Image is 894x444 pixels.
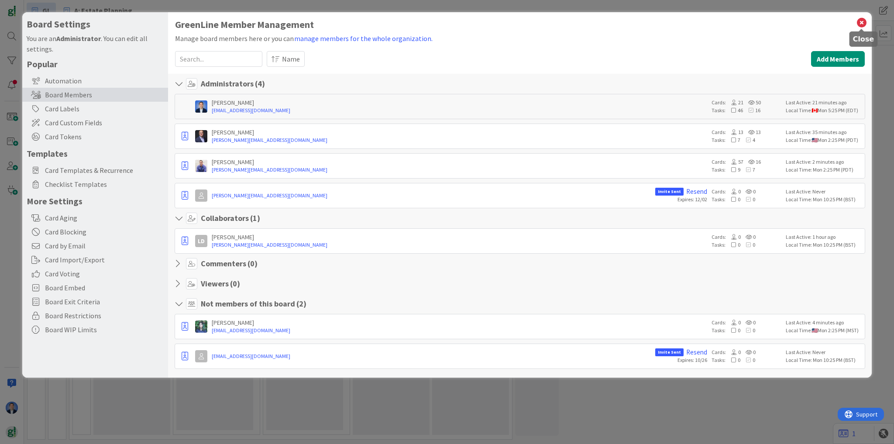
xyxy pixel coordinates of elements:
span: 4 [740,137,755,143]
div: Tasks: [712,241,781,249]
div: Tasks: [712,107,781,114]
div: [PERSON_NAME] [212,99,707,107]
span: 7 [740,166,755,173]
span: ( 1 ) [250,213,260,223]
h5: Popular [27,59,164,69]
a: [PERSON_NAME][EMAIL_ADDRESS][DOMAIN_NAME] [212,136,707,144]
h4: Viewers [201,279,240,289]
span: Invite Sent [655,188,684,196]
span: 57 [726,158,743,165]
span: 0 [740,327,755,334]
span: 9 [726,166,740,173]
div: Board Members [22,88,168,102]
span: 7 [726,137,740,143]
span: 13 [726,129,743,135]
a: [EMAIL_ADDRESS][DOMAIN_NAME] [212,107,707,114]
span: Card Voting [45,268,164,279]
img: us.png [812,138,818,142]
div: Automation [22,74,168,88]
div: Expires: 10/26 [677,356,707,364]
a: [PERSON_NAME][EMAIL_ADDRESS][DOMAIN_NAME] [212,166,707,174]
a: [PERSON_NAME][EMAIL_ADDRESS][DOMAIN_NAME] [212,192,651,200]
span: Card by Email [45,241,164,251]
div: Cards: [712,99,781,107]
div: You are an . You can edit all settings. [27,33,164,54]
h5: Close [853,35,874,43]
span: Board Restrictions [45,310,164,321]
span: 0 [726,349,741,355]
div: Last Active: 35 minutes ago [786,128,862,136]
div: Cards: [712,348,781,356]
span: ( 0 ) [248,258,258,268]
span: 0 [726,241,740,248]
span: 0 [726,319,741,326]
div: Manage board members here or you can [175,33,865,44]
span: 16 [743,107,760,114]
span: 0 [741,234,756,240]
div: Local Time: Mon 2:25 PM (PDT) [786,136,862,144]
div: Cards: [712,319,781,327]
div: Cards: [712,233,781,241]
div: Last Active: Never [786,348,862,356]
h4: Commenters [201,259,258,268]
span: 0 [726,188,741,195]
a: [EMAIL_ADDRESS][DOMAIN_NAME] [212,327,707,334]
div: [PERSON_NAME] [212,128,707,136]
img: us.png [812,328,818,333]
span: Card Templates & Recurrence [45,165,164,176]
div: Last Active: 21 minutes ago [786,99,862,107]
div: Card Import/Export [22,253,168,267]
h4: Not members of this board [201,299,306,309]
h4: Collaborators [201,213,260,223]
div: Cards: [712,128,781,136]
span: Invite Sent [655,348,684,356]
button: manage members for the whole organization. [294,33,433,44]
div: Local Time: Mon 10:25 PM (BST) [786,356,862,364]
span: Name [282,54,300,64]
h4: Administrators [201,79,265,89]
span: 0 [726,327,740,334]
span: 46 [726,107,743,114]
div: Local Time: Mon 2:25 PM (PDT) [786,166,862,174]
a: [PERSON_NAME][EMAIL_ADDRESS][DOMAIN_NAME] [212,241,707,249]
img: CR [195,320,207,333]
div: Tasks: [712,196,781,203]
div: Cards: [712,158,781,166]
span: Card Custom Fields [45,117,164,128]
div: Card Aging [22,211,168,225]
span: 0 [726,234,741,240]
div: Tasks: [712,166,781,174]
span: Support [18,1,40,12]
span: 0 [726,196,740,203]
button: Add Members [811,51,865,67]
div: Last Active: Never [786,188,862,196]
a: [EMAIL_ADDRESS][DOMAIN_NAME] [212,352,651,360]
span: 50 [743,99,761,106]
a: Resend [686,188,707,196]
div: LD [195,235,207,247]
div: Cards: [712,188,781,196]
img: JG [195,160,207,172]
span: 0 [740,241,755,248]
img: DP [195,100,207,113]
input: Search... [175,51,262,67]
img: JD [195,130,207,142]
span: Board Embed [45,282,164,293]
span: 21 [726,99,743,106]
h4: Board Settings [27,19,164,30]
h5: Templates [27,148,164,159]
div: Tasks: [712,136,781,144]
div: [PERSON_NAME] [212,233,707,241]
div: Card Labels [22,102,168,116]
h5: More Settings [27,196,164,207]
span: 0 [740,357,755,363]
div: [PERSON_NAME] [212,158,707,166]
span: 0 [726,357,740,363]
a: Resend [686,348,707,356]
img: ca.png [812,108,818,113]
span: 13 [743,129,761,135]
div: Last Active: 4 minutes ago [786,319,862,327]
span: 0 [741,188,756,195]
b: Administrator [56,34,101,43]
div: Expires: 12/02 [677,196,707,203]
